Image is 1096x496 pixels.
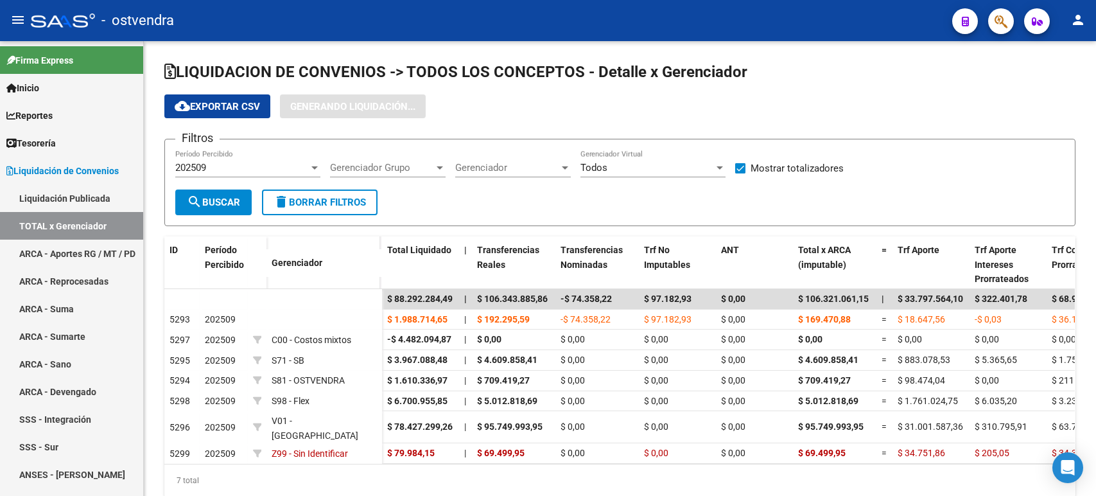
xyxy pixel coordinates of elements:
span: $ 5.012.818,69 [477,396,537,406]
span: 5297 [170,335,190,345]
span: Buscar [187,197,240,208]
span: $ 31.001.587,36 [898,421,963,432]
span: 5299 [170,448,190,459]
div: Open Intercom Messenger [1052,452,1083,483]
span: $ 0,00 [721,294,745,304]
span: $ 95.749.993,95 [798,421,864,432]
span: $ 0,00 [644,355,668,365]
span: 5296 [170,422,190,432]
span: | [464,294,467,304]
datatable-header-cell: = [876,236,892,293]
datatable-header-cell: Trf No Imputables [639,236,716,293]
span: $ 97.182,93 [644,314,692,324]
span: Gerenciador [272,258,322,268]
span: = [882,421,887,432]
span: 202509 [205,355,236,366]
span: -$ 74.358,22 [561,314,611,324]
span: $ 95.749.993,95 [477,421,543,432]
span: -$ 4.482.094,87 [387,334,451,344]
span: Todos [580,162,607,173]
button: Generando Liquidación... [280,94,426,118]
span: 5294 [170,375,190,385]
h3: Filtros [175,129,220,147]
span: $ 0,00 [561,355,585,365]
span: | [464,396,466,406]
span: Transferencias Nominadas [561,245,623,270]
datatable-header-cell: ID [164,236,200,290]
span: Gerenciador [455,162,559,173]
span: = [882,375,887,385]
span: $ 97.182,93 [644,294,692,304]
span: 202509 [205,396,236,406]
datatable-header-cell: ANT [716,236,793,293]
span: $ 0,00 [644,375,668,385]
span: Mostrar totalizadores [751,161,844,176]
span: $ 0,00 [477,334,501,344]
span: $ 0,00 [721,448,745,458]
datatable-header-cell: Trf Aporte Intereses Prorrateados [970,236,1047,293]
span: Reportes [6,109,53,123]
span: $ 34.751,86 [898,448,945,458]
span: $ 709.419,27 [477,375,530,385]
button: Buscar [175,190,252,215]
button: Borrar Filtros [262,190,378,215]
span: $ 0,00 [898,334,922,344]
span: $ 1.988.714,65 [387,314,448,324]
span: $ 6.035,20 [975,396,1017,406]
span: Trf No Imputables [644,245,690,270]
span: = [882,448,887,458]
mat-icon: person [1070,12,1086,28]
span: Total x ARCA (imputable) [798,245,851,270]
span: | [464,334,466,344]
span: $ 0,00 [561,334,585,344]
datatable-header-cell: Transferencias Reales [472,236,555,293]
span: 202509 [205,314,236,324]
span: 202509 [205,335,236,345]
span: $ 322.401,78 [975,294,1027,304]
span: $ 0,00 [561,396,585,406]
span: $ 0,00 [721,375,745,385]
span: Tesorería [6,136,56,150]
span: $ 78.427.299,26 [387,421,453,432]
span: Total Liquidado [387,245,451,255]
datatable-header-cell: | [459,236,472,293]
span: Firma Express [6,53,73,67]
datatable-header-cell: Total Liquidado [382,236,459,293]
span: $ 79.984,15 [387,448,435,458]
span: $ 205,05 [975,448,1009,458]
span: Trf Aporte Intereses Prorrateados [975,245,1029,285]
span: $ 5.012.818,69 [798,396,858,406]
span: $ 0,00 [561,375,585,385]
datatable-header-cell: Período Percibido [200,236,248,290]
span: 202509 [205,422,236,432]
span: Liquidación de Convenios [6,164,119,178]
span: $ 883.078,53 [898,355,950,365]
span: $ 5.365,65 [975,355,1017,365]
span: = [882,355,887,365]
span: = [882,314,887,324]
span: $ 69.499,95 [798,448,846,458]
span: -$ 0,03 [975,314,1002,324]
span: Z99 - Sin Identificar [272,448,348,459]
mat-icon: delete [274,194,289,209]
datatable-header-cell: Transferencias Nominadas [555,236,639,293]
span: Período Percibido [205,245,244,270]
span: | [464,375,466,385]
span: 202509 [205,448,236,459]
span: Trf Aporte [898,245,939,255]
span: V01 - [GEOGRAPHIC_DATA] [272,416,358,441]
span: $ 1.761.024,75 [898,396,958,406]
span: $ 0,00 [561,448,585,458]
span: $ 69.499,95 [477,448,525,458]
span: $ 98.474,04 [898,375,945,385]
span: $ 0,00 [721,396,745,406]
span: $ 0,00 [644,396,668,406]
span: | [464,448,466,458]
span: $ 0,00 [721,314,745,324]
span: $ 0,00 [644,334,668,344]
span: = [882,396,887,406]
span: C00 - Costos mixtos [272,335,351,345]
span: $ 4.609.858,41 [798,355,858,365]
span: 202509 [175,162,206,173]
span: $ 4.609.858,41 [477,355,537,365]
